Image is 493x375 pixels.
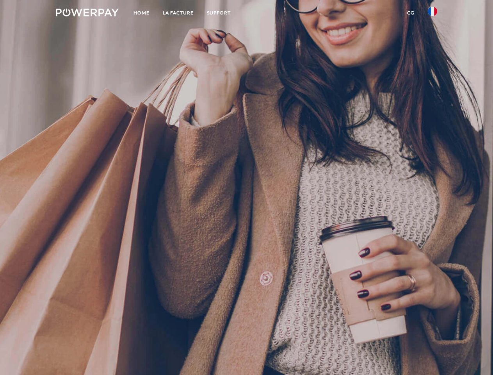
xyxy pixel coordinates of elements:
[56,9,119,16] img: logo-powerpay-white.svg
[400,6,421,20] a: CG
[156,6,200,20] a: LA FACTURE
[462,344,487,369] iframe: Button to launch messaging window
[127,6,156,20] a: Home
[428,7,437,16] img: fr
[200,6,237,20] a: Support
